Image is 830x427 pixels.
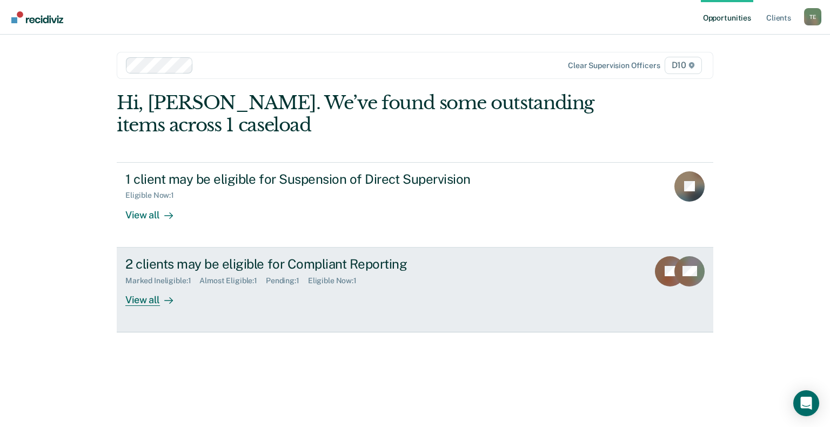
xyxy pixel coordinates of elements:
img: Recidiviz [11,11,63,23]
button: Profile dropdown button [804,8,821,25]
div: Eligible Now : 1 [125,191,183,200]
div: Almost Eligible : 1 [199,276,266,285]
div: Marked Ineligible : 1 [125,276,199,285]
div: 1 client may be eligible for Suspension of Direct Supervision [125,171,505,187]
div: Pending : 1 [266,276,308,285]
div: 2 clients may be eligible for Compliant Reporting [125,256,505,272]
div: T E [804,8,821,25]
div: Clear supervision officers [568,61,660,70]
div: Hi, [PERSON_NAME]. We’ve found some outstanding items across 1 caseload [117,92,594,136]
div: Open Intercom Messenger [793,390,819,416]
a: 1 client may be eligible for Suspension of Direct SupervisionEligible Now:1View all [117,162,713,248]
div: View all [125,200,186,221]
span: D10 [665,57,702,74]
div: Eligible Now : 1 [308,276,365,285]
a: 2 clients may be eligible for Compliant ReportingMarked Ineligible:1Almost Eligible:1Pending:1Eli... [117,248,713,332]
div: View all [125,285,186,306]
